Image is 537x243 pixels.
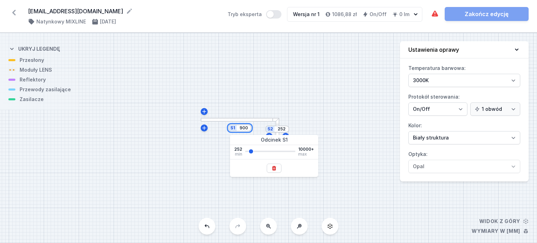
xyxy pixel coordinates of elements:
h4: Ustawienia oprawy [408,45,459,54]
h4: [DATE] [100,18,116,25]
span: 10000+ [298,146,314,152]
label: Kolor: [408,120,520,144]
label: Protokół sterowania: [408,91,520,116]
button: Tryb eksperta [266,10,281,19]
label: Optyka: [408,149,520,173]
button: Usuń odcinek oprawy [267,164,281,173]
h4: On/Off [370,11,387,18]
h4: Ukryj legendę [18,45,60,52]
input: Wymiar [mm] [238,125,249,131]
h4: Natynkowy MIXLINE [36,18,86,25]
select: Temperatura barwowa: [408,74,520,87]
button: Wersja nr 11086,88 złOn/Off0 lm [287,7,422,22]
span: max [298,152,307,156]
input: Wymiar [mm] [276,126,287,132]
select: Protokół sterowania: [470,102,520,116]
select: Optyka: [408,160,520,173]
select: Protokół sterowania: [408,102,467,116]
h4: 0 lm [399,11,409,18]
div: Odcinek S1 [230,135,318,145]
span: min [235,152,242,156]
label: Tryb eksperta [228,10,281,19]
button: Ukryj legendę [8,40,60,57]
span: 252 [234,146,242,152]
h4: 1086,88 zł [332,11,357,18]
form: [EMAIL_ADDRESS][DOMAIN_NAME] [28,7,219,15]
label: Temperatura barwowa: [408,63,520,87]
div: Wersja nr 1 [293,11,320,18]
button: Ustawienia oprawy [400,41,529,58]
button: Edytuj nazwę projektu [126,8,133,15]
select: Kolor: [408,131,520,144]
